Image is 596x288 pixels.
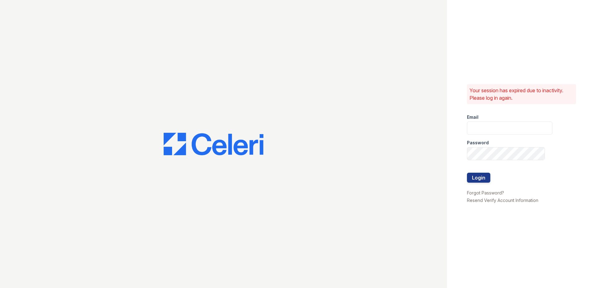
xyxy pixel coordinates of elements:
[467,140,489,146] label: Password
[469,87,574,102] p: Your session has expired due to inactivity. Please log in again.
[467,114,478,120] label: Email
[467,173,490,183] button: Login
[164,133,263,155] img: CE_Logo_Blue-a8612792a0a2168367f1c8372b55b34899dd931a85d93a1a3d3e32e68fde9ad4.png
[467,190,504,195] a: Forgot Password?
[467,198,538,203] a: Resend Verify Account Information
